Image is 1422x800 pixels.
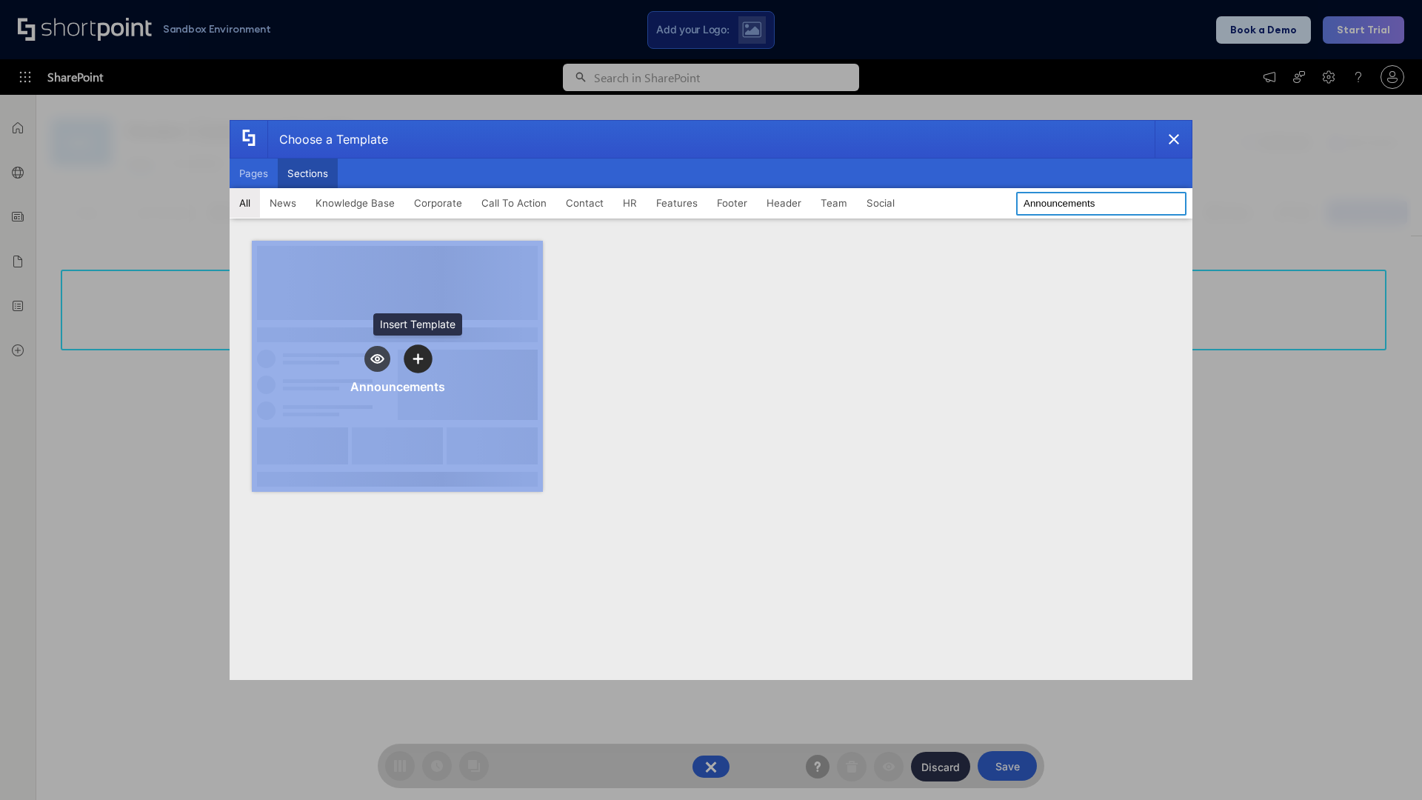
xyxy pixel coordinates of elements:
div: Announcements [350,379,445,394]
button: Features [647,188,707,218]
button: Header [757,188,811,218]
button: All [230,188,260,218]
button: Contact [556,188,613,218]
input: Search [1016,192,1186,216]
button: Footer [707,188,757,218]
div: template selector [230,120,1192,680]
button: HR [613,188,647,218]
button: Knowledge Base [306,188,404,218]
button: Call To Action [472,188,556,218]
div: Choose a Template [267,121,388,158]
button: Sections [278,159,338,188]
button: Corporate [404,188,472,218]
iframe: Chat Widget [1348,729,1422,800]
button: News [260,188,306,218]
button: Team [811,188,857,218]
button: Social [857,188,904,218]
button: Pages [230,159,278,188]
